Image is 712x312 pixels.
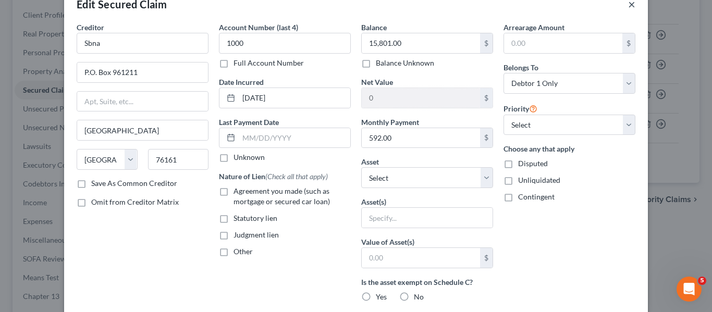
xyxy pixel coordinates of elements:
label: Value of Asset(s) [361,236,414,247]
span: Other [234,247,253,256]
input: Search creditor by name... [77,33,208,54]
label: Account Number (last 4) [219,22,298,33]
input: MM/DD/YYYY [239,88,350,108]
label: Choose any that apply [504,143,635,154]
label: Balance Unknown [376,58,434,68]
input: 0.00 [362,248,480,268]
label: Monthly Payment [361,117,419,128]
label: Net Value [361,77,393,88]
input: Apt, Suite, etc... [77,92,208,111]
label: Balance [361,22,387,33]
span: No [414,292,424,301]
label: Full Account Number [234,58,304,68]
span: Yes [376,292,387,301]
input: 0.00 [504,33,622,53]
label: Date Incurred [219,77,264,88]
label: Unknown [234,152,265,163]
input: Specify... [362,208,493,228]
iframe: Intercom live chat [677,277,702,302]
div: $ [480,33,493,53]
label: Last Payment Date [219,117,279,128]
div: $ [480,88,493,108]
label: Priority [504,102,537,115]
label: Save As Common Creditor [91,178,177,189]
input: 0.00 [362,33,480,53]
div: $ [480,248,493,268]
div: $ [622,33,635,53]
input: MM/DD/YYYY [239,128,350,148]
input: Enter address... [77,63,208,82]
span: Creditor [77,23,104,32]
label: Nature of Lien [219,171,328,182]
input: 0.00 [362,128,480,148]
label: Asset(s) [361,196,386,207]
input: Enter zip... [148,149,209,170]
label: Arrearage Amount [504,22,564,33]
span: Disputed [518,159,548,168]
span: Belongs To [504,63,538,72]
label: Is the asset exempt on Schedule C? [361,277,493,288]
span: Omit from Creditor Matrix [91,197,179,206]
div: $ [480,128,493,148]
input: Enter city... [77,120,208,140]
span: Unliquidated [518,176,560,184]
input: XXXX [219,33,351,54]
span: Asset [361,157,379,166]
span: Judgment lien [234,230,279,239]
span: (Check all that apply) [265,172,328,181]
span: Contingent [518,192,555,201]
input: 0.00 [362,88,480,108]
span: 5 [698,277,706,285]
span: Agreement you made (such as mortgage or secured car loan) [234,186,330,206]
span: Statutory lien [234,214,277,222]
